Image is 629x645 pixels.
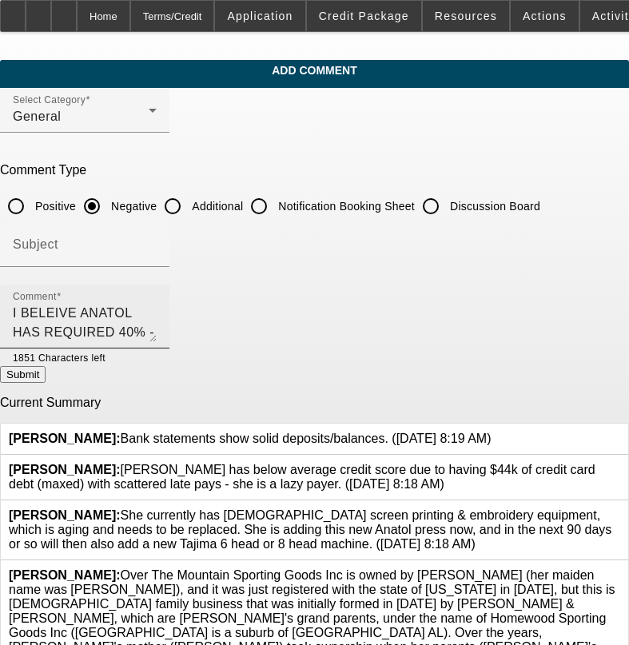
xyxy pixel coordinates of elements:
label: Additional [189,198,243,214]
span: Resources [435,10,497,22]
mat-label: Select Category [13,95,86,106]
b: [PERSON_NAME]: [9,463,121,476]
b: [PERSON_NAME]: [9,568,121,582]
label: Positive [32,198,76,214]
span: Application [227,10,293,22]
b: [PERSON_NAME]: [9,432,121,445]
label: Notification Booking Sheet [275,198,415,214]
span: She currently has [DEMOGRAPHIC_DATA] screen printing & embroidery equipment, which is aging and n... [9,508,611,551]
span: [PERSON_NAME] has below average credit score due to having $44k of credit card debt (maxed) with ... [9,463,595,491]
label: Negative [108,198,157,214]
mat-hint: 1851 Characters left [13,348,105,366]
button: Resources [423,1,509,31]
span: Credit Package [319,10,409,22]
span: Add Comment [12,64,617,77]
b: [PERSON_NAME]: [9,508,121,522]
span: Bank statements show solid deposits/balances. ([DATE] 8:19 AM) [9,432,491,445]
mat-label: Subject [13,237,58,251]
span: Actions [523,10,567,22]
mat-label: Comment [13,292,57,302]
label: Discussion Board [447,198,540,214]
button: Application [215,1,305,31]
button: Actions [511,1,579,31]
button: Credit Package [307,1,421,31]
span: General [13,109,61,123]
